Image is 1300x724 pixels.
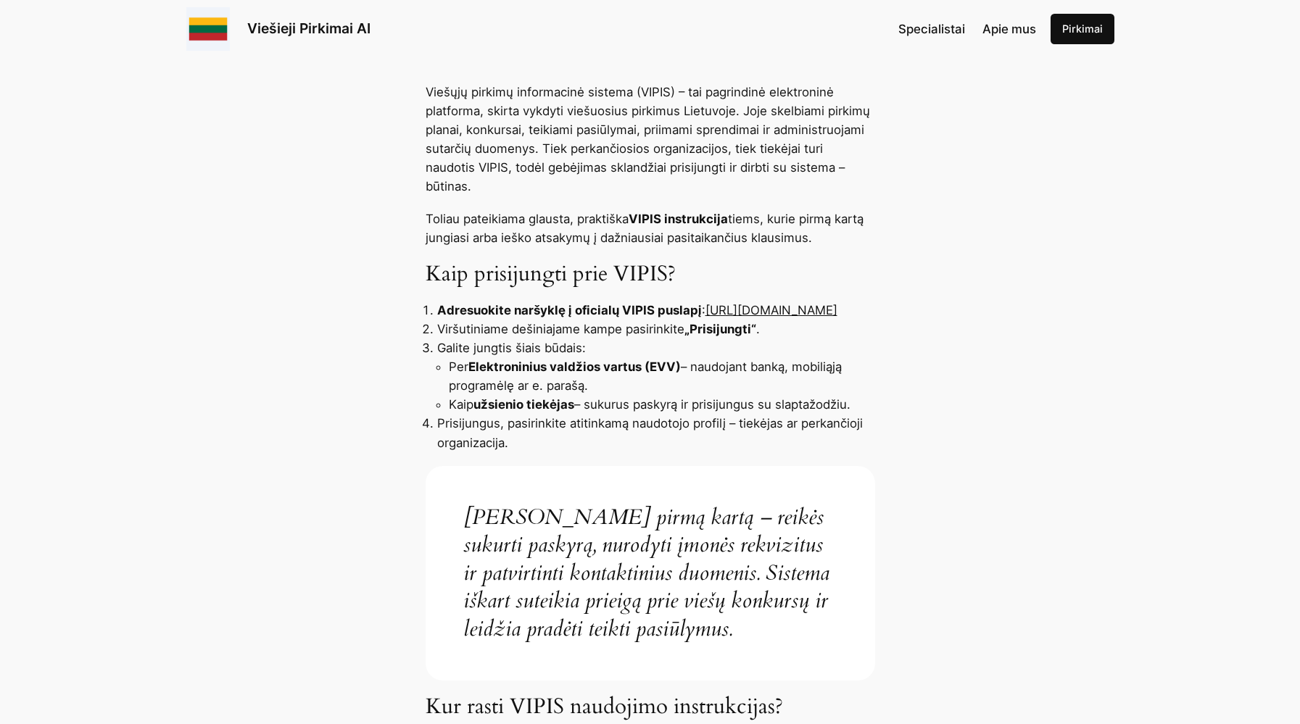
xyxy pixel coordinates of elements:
[473,397,574,412] strong: užsienio tiekėjas
[437,338,875,414] li: Galite jungtis šiais būdais:
[186,7,230,51] img: Viešieji pirkimai logo
[684,322,756,336] strong: „Prisijungti“
[629,212,728,226] strong: VIPIS instrukcija
[463,504,837,643] p: [PERSON_NAME] pirmą kartą – reikės sukurti paskyrą, nurodyti įmonės rekvizitus ir patvirtinti kon...
[982,20,1036,38] a: Apie mus
[426,83,875,196] p: Viešųjų pirkimų informacinė sistema (VIPIS) – tai pagrindinė elektroninė platforma, skirta vykdyt...
[1051,14,1114,44] a: Pirkimai
[449,357,875,395] li: Per – naudojant banką, mobiliąją programėlę ar e. parašą.
[898,20,1036,38] nav: Navigation
[426,262,875,288] h3: Kaip prisijungti prie VIPIS?
[898,22,965,36] span: Specialistai
[426,209,875,247] p: Toliau pateikiama glausta, praktiška tiems, kurie pirmą kartą jungiasi arba ieško atsakymų į dažn...
[437,301,875,320] li: :
[449,395,875,414] li: Kaip – sukurus paskyrą ir prisijungus su slaptažodžiu.
[437,414,875,452] li: Prisijungus, pasirinkite atitinkamą naudotojo profilį – tiekėjas ar perkančioji organizacija.
[437,320,875,338] li: Viršutiniame dešiniajame kampe pasirinkite .
[426,694,875,720] h3: Kur rasti VIPIS naudojimo instrukcijas?
[437,303,702,317] strong: Adresuokite naršyklę į oficialų VIPIS puslapį
[705,303,837,317] a: [URL][DOMAIN_NAME]
[468,359,681,374] strong: Elektroninius valdžios vartus (EVV)
[247,20,370,37] a: Viešieji Pirkimai AI
[898,20,965,38] a: Specialistai
[982,22,1036,36] span: Apie mus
